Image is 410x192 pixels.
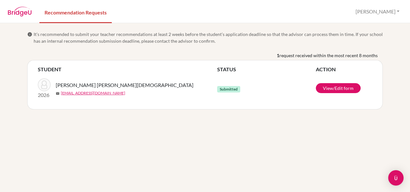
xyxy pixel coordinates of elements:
[277,52,279,59] b: 1
[316,65,372,73] th: ACTION
[38,65,217,73] th: STUDENT
[279,52,378,59] span: request received within the most recent 8 months
[353,5,402,18] button: [PERSON_NAME]
[38,78,51,91] img: RAMOS ESPINAL, SOLANGEL
[8,7,32,16] img: BridgeU logo
[39,1,112,23] a: Recommendation Requests
[217,86,240,92] span: Submitted
[217,65,316,73] th: STATUS
[56,81,193,89] span: [PERSON_NAME] [PERSON_NAME][DEMOGRAPHIC_DATA]
[56,92,60,95] span: mail
[61,90,125,96] a: [EMAIL_ADDRESS][DOMAIN_NAME]
[388,170,404,186] div: Open Intercom Messenger
[27,32,32,37] span: info
[34,31,383,44] span: It’s recommended to submit your teacher recommendations at least 2 weeks before the student’s app...
[316,83,361,93] a: View/Edit form
[38,91,51,99] p: 2026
